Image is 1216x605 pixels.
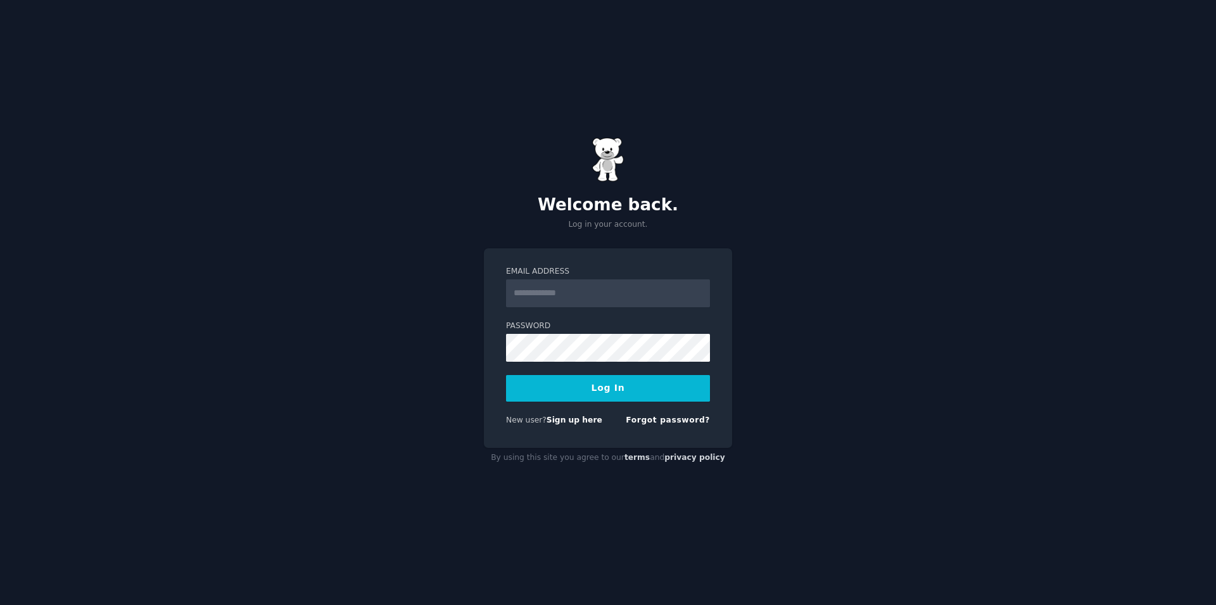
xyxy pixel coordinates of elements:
a: Forgot password? [626,416,710,424]
p: Log in your account. [484,219,732,231]
label: Password [506,321,710,332]
span: New user? [506,416,547,424]
a: Sign up here [547,416,602,424]
label: Email Address [506,266,710,277]
button: Log In [506,375,710,402]
div: By using this site you agree to our and [484,448,732,468]
a: terms [624,453,650,462]
img: Gummy Bear [592,137,624,182]
a: privacy policy [664,453,725,462]
h2: Welcome back. [484,195,732,215]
